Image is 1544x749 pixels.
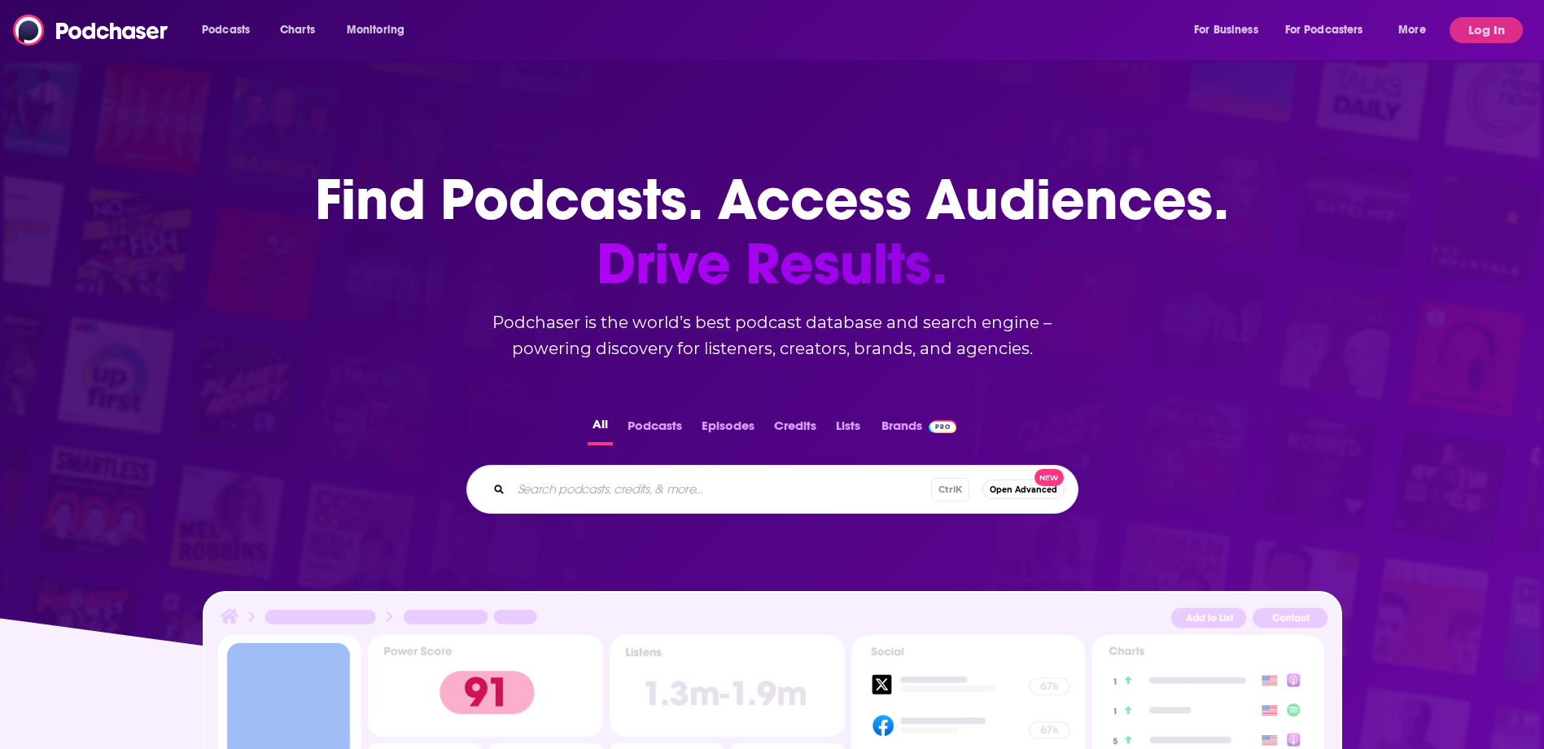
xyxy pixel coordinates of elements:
[335,17,426,43] button: open menu
[13,15,169,46] img: Podchaser - Follow, Share and Rate Podcasts
[1194,19,1258,42] span: For Business
[1387,17,1446,43] button: open menu
[697,414,759,445] button: Episodes
[511,476,931,502] input: Search podcasts, credits, & more...
[202,19,250,42] span: Podcasts
[269,17,325,43] a: Charts
[931,478,969,502] span: Ctrl K
[929,420,957,433] img: Podchaser Pro
[588,414,613,445] button: All
[190,17,271,43] button: open menu
[610,635,845,737] img: Podcast Insights Listens
[280,19,315,42] span: Charts
[1275,17,1387,43] button: open menu
[1034,469,1064,486] span: New
[881,414,957,445] a: BrandsPodchaser Pro
[1398,19,1426,42] span: More
[982,480,1065,499] button: Open AdvancedNew
[990,485,1057,494] span: Open Advanced
[315,232,1229,296] span: Drive Results.
[623,414,687,445] button: Podcasts
[368,635,603,737] img: Podcast Insights Power score
[315,168,1229,296] h1: Find Podcasts. Access Audiences.
[769,414,821,445] button: Credits
[466,465,1078,514] div: Search podcasts, credits, & more...
[1450,17,1523,43] button: Log In
[347,19,405,42] span: Monitoring
[1285,19,1363,42] span: For Podcasters
[217,606,1327,634] img: Podcast Insights Header
[219,492,1326,620] span: podcast sponsors and advertiser tracking
[831,414,865,445] button: Lists
[447,309,1098,361] h2: Podchaser is the world’s best podcast database and search engine – powering discovery for listene...
[1183,17,1279,43] button: open menu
